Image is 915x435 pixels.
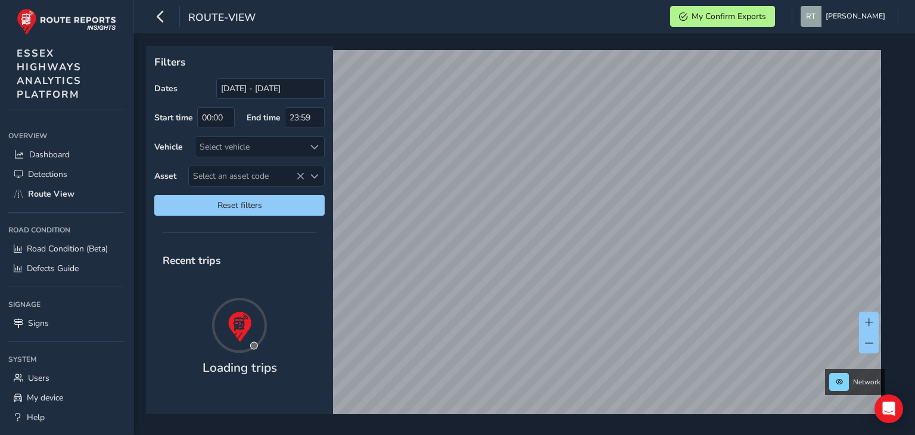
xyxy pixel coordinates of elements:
[195,137,304,157] div: Select vehicle
[28,318,49,329] span: Signs
[670,6,775,27] button: My Confirm Exports
[826,6,885,27] span: [PERSON_NAME]
[154,195,325,216] button: Reset filters
[8,350,125,368] div: System
[29,149,70,160] span: Dashboard
[27,412,45,423] span: Help
[8,313,125,333] a: Signs
[247,112,281,123] label: End time
[801,6,889,27] button: [PERSON_NAME]
[154,245,229,276] span: Recent trips
[8,239,125,259] a: Road Condition (Beta)
[8,221,125,239] div: Road Condition
[17,8,116,35] img: rr logo
[189,166,304,186] span: Select an asset code
[150,50,881,428] canvas: Map
[27,392,63,403] span: My device
[154,170,176,182] label: Asset
[27,243,108,254] span: Road Condition (Beta)
[853,377,880,387] span: Network
[188,10,256,27] span: route-view
[163,200,316,211] span: Reset filters
[28,169,67,180] span: Detections
[154,54,325,70] p: Filters
[27,263,79,274] span: Defects Guide
[154,141,183,153] label: Vehicle
[304,166,324,186] div: Select an asset code
[8,388,125,408] a: My device
[203,361,277,375] h4: Loading trips
[801,6,821,27] img: diamond-layout
[874,394,903,423] div: Open Intercom Messenger
[8,127,125,145] div: Overview
[8,164,125,184] a: Detections
[8,259,125,278] a: Defects Guide
[28,372,49,384] span: Users
[17,46,82,101] span: ESSEX HIGHWAYS ANALYTICS PLATFORM
[8,145,125,164] a: Dashboard
[8,296,125,313] div: Signage
[8,184,125,204] a: Route View
[8,408,125,427] a: Help
[28,188,74,200] span: Route View
[8,368,125,388] a: Users
[692,11,766,22] span: My Confirm Exports
[154,112,193,123] label: Start time
[154,83,178,94] label: Dates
